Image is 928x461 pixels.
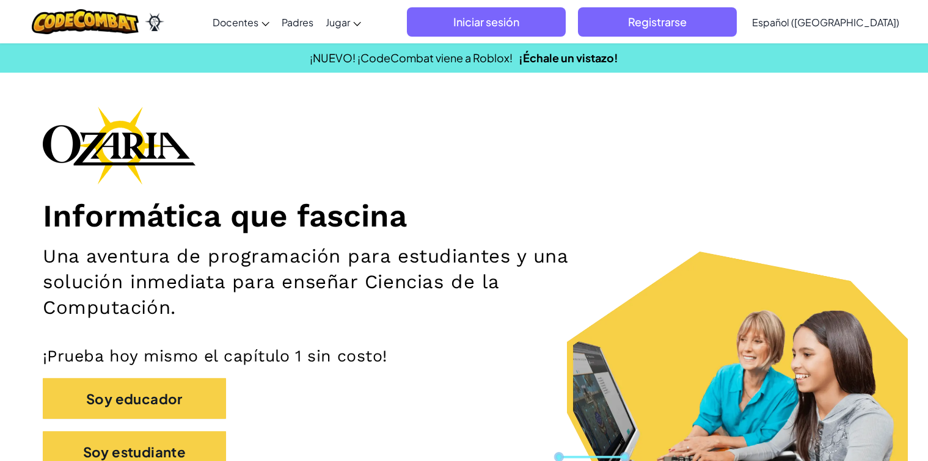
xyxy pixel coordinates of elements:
[752,16,899,29] font: Español ([GEOGRAPHIC_DATA])
[407,7,566,37] button: Iniciar sesión
[43,346,387,365] font: ¡Prueba hoy mismo el capítulo 1 sin costo!
[578,7,737,37] button: Registrarse
[628,15,687,29] font: Registrarse
[519,51,618,65] a: ¡Échale un vistazo!
[453,15,519,29] font: Iniciar sesión
[282,16,313,29] font: Padres
[213,16,258,29] font: Docentes
[83,443,186,460] font: Soy estudiante
[43,197,407,234] font: Informática que fascina
[43,378,226,419] button: Soy educador
[320,5,367,38] a: Jugar
[43,106,195,184] img: Logotipo de la marca Ozaria
[32,9,139,34] img: Logotipo de CodeCombat
[145,13,164,31] img: Ozaria
[746,5,905,38] a: Español ([GEOGRAPHIC_DATA])
[86,390,183,407] font: Soy educador
[326,16,350,29] font: Jugar
[43,245,568,319] font: Una aventura de programación para estudiantes y una solución inmediata para enseñar Ciencias de l...
[310,51,513,65] font: ¡NUEVO! ¡CodeCombat viene a Roblox!
[276,5,320,38] a: Padres
[206,5,276,38] a: Docentes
